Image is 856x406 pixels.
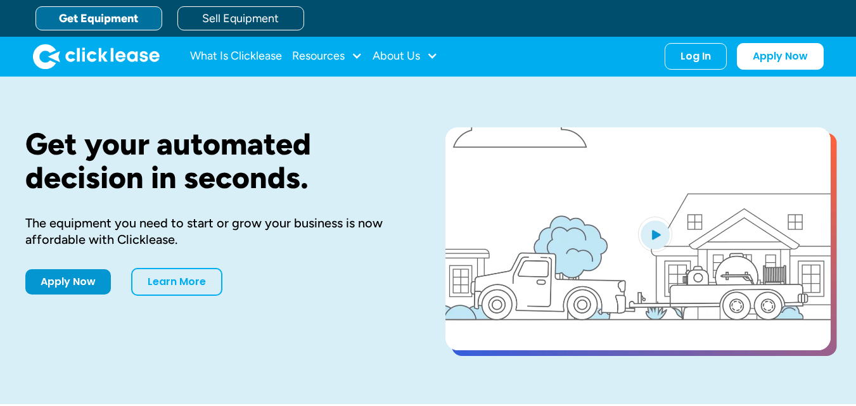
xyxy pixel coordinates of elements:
[25,127,405,194] h1: Get your automated decision in seconds.
[25,269,111,295] a: Apply Now
[35,6,162,30] a: Get Equipment
[445,127,831,350] a: open lightbox
[33,44,160,69] a: home
[177,6,304,30] a: Sell Equipment
[33,44,160,69] img: Clicklease logo
[680,50,711,63] div: Log In
[292,44,362,69] div: Resources
[737,43,824,70] a: Apply Now
[131,268,222,296] a: Learn More
[373,44,438,69] div: About Us
[25,215,405,248] div: The equipment you need to start or grow your business is now affordable with Clicklease.
[190,44,282,69] a: What Is Clicklease
[638,217,672,252] img: Blue play button logo on a light blue circular background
